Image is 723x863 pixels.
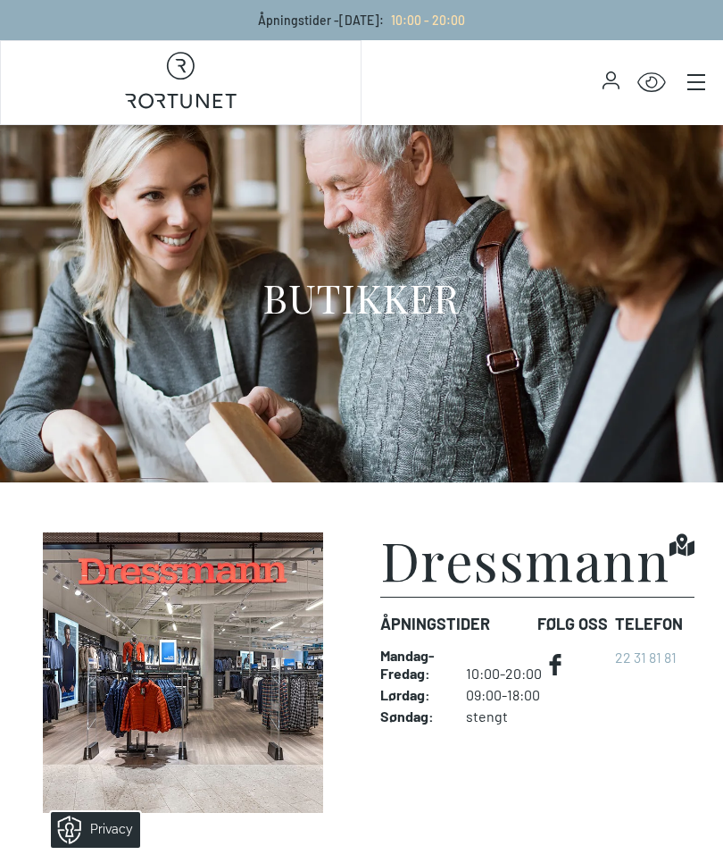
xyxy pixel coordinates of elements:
dd: 09:00-18:00 [466,686,546,704]
dd: 10:00-20:00 [466,647,546,683]
h1: Dressmann [380,532,670,586]
a: 10:00 - 20:00 [384,13,465,28]
dt: FØLG OSS [537,612,615,636]
p: Åpningstider - [DATE] : [258,11,465,29]
dt: Søndag : [380,708,448,725]
button: Open Accessibility Menu [637,69,666,97]
dt: Mandag - Fredag : [380,647,448,683]
button: Main menu [684,70,709,95]
dd: stengt [466,708,546,725]
a: facebook [537,647,573,683]
span: 10:00 - 20:00 [391,13,465,28]
h1: BUTIKKER [263,272,461,322]
dt: Lørdag : [380,686,448,704]
dt: Telefon [615,612,683,636]
dt: Åpningstider [380,612,537,636]
iframe: Manage Preferences [18,806,163,854]
a: 22 31 81 81 [615,649,677,666]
